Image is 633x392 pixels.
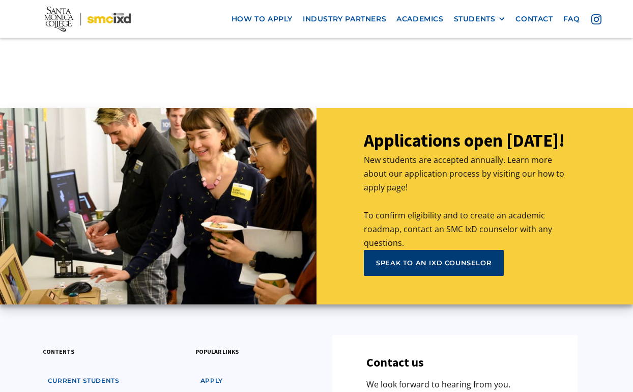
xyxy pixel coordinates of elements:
img: Santa Monica College - SMC IxD logo [44,6,131,32]
div: STUDENTS [454,15,496,23]
a: apply [195,372,228,390]
img: icon - instagram [591,14,601,24]
h3: contents [43,347,74,356]
a: speak to an ixd counselor [364,250,504,275]
p: We look forward to hearing from you. [366,378,510,391]
h2: Applications open [DATE]! [364,128,565,153]
a: Current students [43,372,125,390]
a: Academics [391,10,448,29]
a: contact [510,10,558,29]
a: industry partners [298,10,391,29]
h3: popular links [195,347,239,356]
h3: Contact us [366,355,424,370]
a: faq [558,10,585,29]
div: STUDENTS [454,15,506,23]
div: speak to an ixd counselor [376,258,492,267]
p: New students are accepted annually. Learn more about our application process by visiting our how ... [364,153,571,250]
a: how to apply [226,10,298,29]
